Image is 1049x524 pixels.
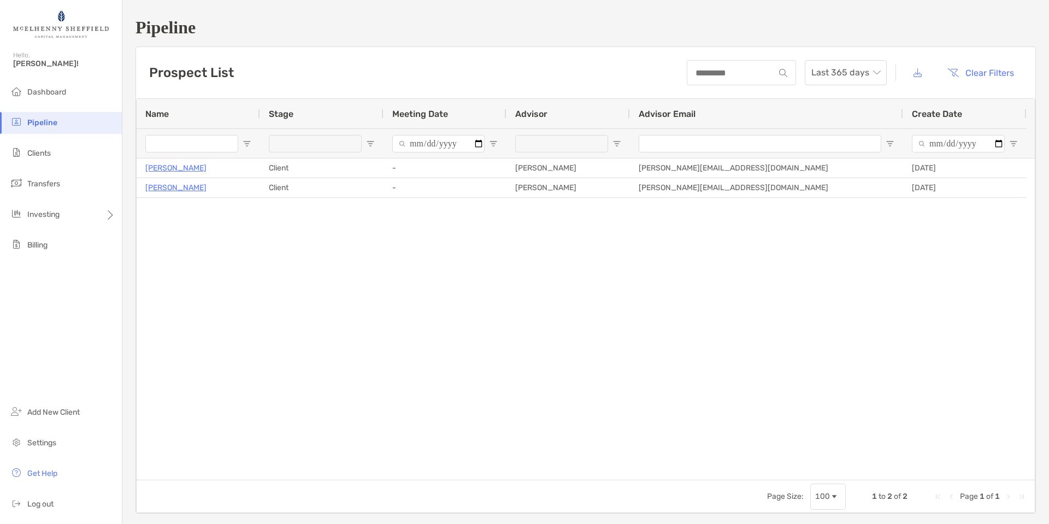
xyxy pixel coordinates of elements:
div: [PERSON_NAME][EMAIL_ADDRESS][DOMAIN_NAME] [630,158,903,178]
div: Previous Page [947,492,956,501]
span: of [986,492,993,501]
div: Page Size [810,484,846,510]
img: Zoe Logo [13,4,109,44]
span: to [879,492,886,501]
input: Create Date Filter Input [912,135,1005,152]
span: 1 [980,492,985,501]
div: First Page [934,492,942,501]
span: Advisor Email [639,109,696,119]
input: Name Filter Input [145,135,238,152]
span: Stage [269,109,293,119]
div: - [384,158,506,178]
div: Last Page [1017,492,1026,501]
img: transfers icon [10,176,23,190]
span: Last 365 days [811,61,880,85]
span: [PERSON_NAME]! [13,59,115,68]
button: Open Filter Menu [243,139,251,148]
div: [PERSON_NAME][EMAIL_ADDRESS][DOMAIN_NAME] [630,178,903,197]
img: add_new_client icon [10,405,23,418]
div: 100 [815,492,830,501]
button: Open Filter Menu [886,139,894,148]
span: Clients [27,149,51,158]
a: [PERSON_NAME] [145,181,207,195]
button: Open Filter Menu [1009,139,1018,148]
div: [DATE] [903,178,1027,197]
span: 1 [872,492,877,501]
button: Open Filter Menu [366,139,375,148]
span: Name [145,109,169,119]
div: Client [260,178,384,197]
img: dashboard icon [10,85,23,98]
span: Add New Client [27,408,80,417]
img: input icon [779,69,787,77]
span: Dashboard [27,87,66,97]
h3: Prospect List [149,65,234,80]
img: get-help icon [10,466,23,479]
img: investing icon [10,207,23,220]
span: Create Date [912,109,962,119]
button: Open Filter Menu [489,139,498,148]
img: pipeline icon [10,115,23,128]
span: of [894,492,901,501]
span: Log out [27,499,54,509]
span: Advisor [515,109,547,119]
div: Client [260,158,384,178]
span: Get Help [27,469,57,478]
img: billing icon [10,238,23,251]
span: 1 [995,492,1000,501]
button: Open Filter Menu [612,139,621,148]
div: [PERSON_NAME] [506,178,630,197]
button: Clear Filters [939,61,1022,85]
span: Investing [27,210,60,219]
span: 2 [903,492,907,501]
span: Meeting Date [392,109,448,119]
input: Advisor Email Filter Input [639,135,881,152]
div: Page Size: [767,492,804,501]
h1: Pipeline [135,17,1036,38]
div: [PERSON_NAME] [506,158,630,178]
span: Billing [27,240,48,250]
div: - [384,178,506,197]
span: Transfers [27,179,60,189]
img: clients icon [10,146,23,159]
img: logout icon [10,497,23,510]
span: 2 [887,492,892,501]
span: Page [960,492,978,501]
span: Pipeline [27,118,57,127]
span: Settings [27,438,56,448]
div: [DATE] [903,158,1027,178]
input: Meeting Date Filter Input [392,135,485,152]
img: settings icon [10,435,23,449]
div: Next Page [1004,492,1013,501]
a: [PERSON_NAME] [145,161,207,175]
